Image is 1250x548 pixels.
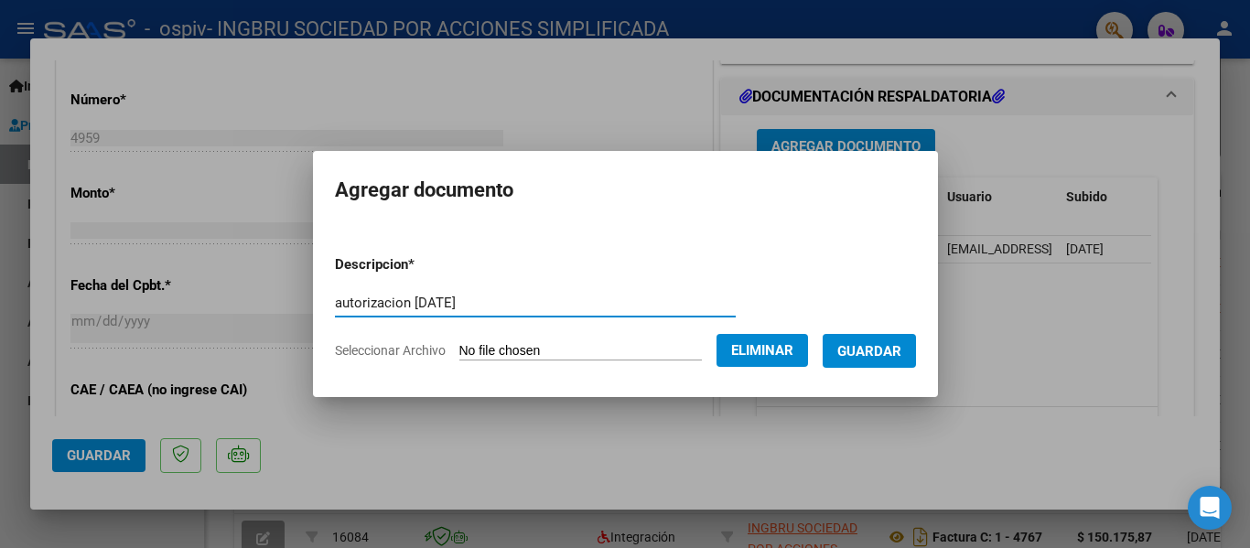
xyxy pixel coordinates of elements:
[717,334,808,367] button: Eliminar
[1188,486,1232,530] div: Open Intercom Messenger
[731,342,793,359] span: Eliminar
[823,334,916,368] button: Guardar
[335,254,510,275] p: Descripcion
[335,173,916,208] h2: Agregar documento
[335,343,446,358] span: Seleccionar Archivo
[837,343,901,360] span: Guardar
